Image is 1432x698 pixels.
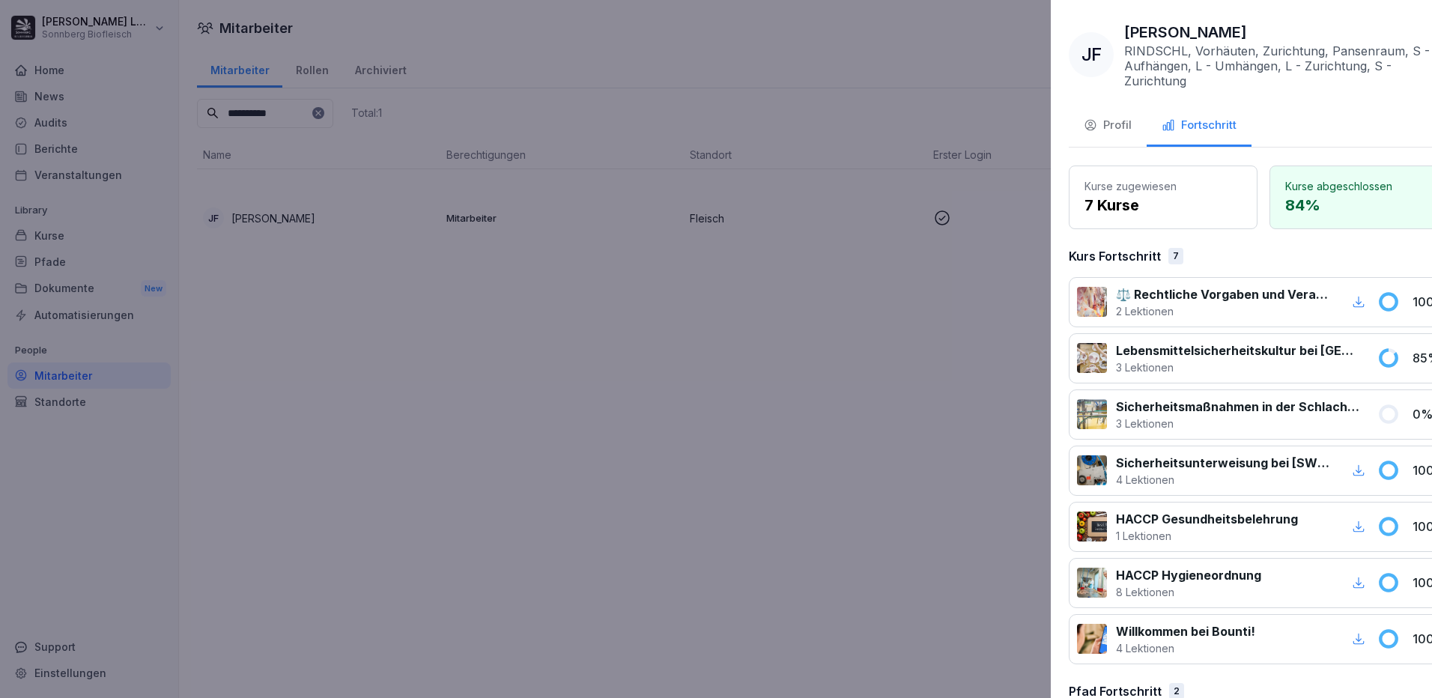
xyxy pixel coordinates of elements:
[1116,359,1359,375] p: 3 Lektionen
[1116,584,1261,600] p: 8 Lektionen
[1116,398,1359,416] p: Sicherheitsmaßnahmen in der Schlachtung und Zerlegung
[1069,247,1161,265] p: Kurs Fortschritt
[1084,178,1242,194] p: Kurse zugewiesen
[1084,194,1242,216] p: 7 Kurse
[1069,106,1147,147] button: Profil
[1162,117,1237,134] div: Fortschritt
[1116,472,1331,488] p: 4 Lektionen
[1116,622,1255,640] p: Willkommen bei Bounti!
[1116,454,1331,472] p: Sicherheitsunterweisung bei [SWIFT_CODE]
[1116,416,1359,431] p: 3 Lektionen
[1147,106,1252,147] button: Fortschritt
[1116,342,1359,359] p: Lebensmittelsicherheitskultur bei [GEOGRAPHIC_DATA]
[1084,117,1132,134] div: Profil
[1116,528,1298,544] p: 1 Lektionen
[1124,21,1247,43] p: [PERSON_NAME]
[1116,566,1261,584] p: HACCP Hygieneordnung
[1116,303,1331,319] p: 2 Lektionen
[1168,248,1183,264] div: 7
[1116,510,1298,528] p: HACCP Gesundheitsbelehrung
[1116,285,1331,303] p: ⚖️ Rechtliche Vorgaben und Verantwortung bei der Schlachtung
[1069,32,1114,77] div: JF
[1116,640,1255,656] p: 4 Lektionen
